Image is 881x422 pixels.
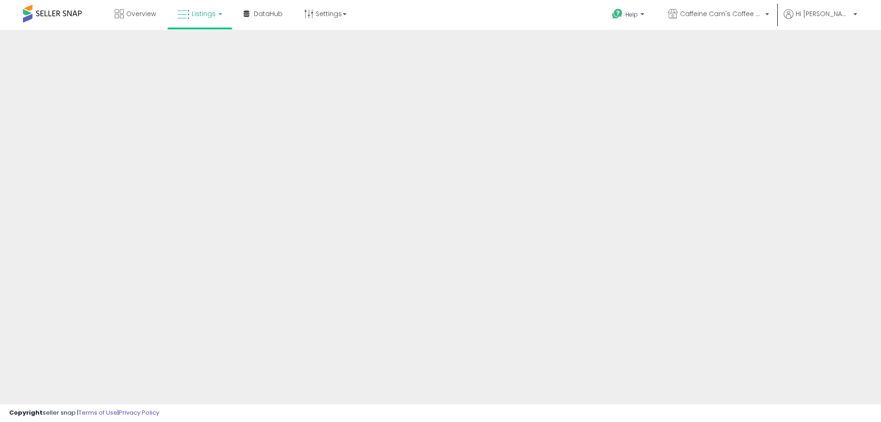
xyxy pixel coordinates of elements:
[254,9,283,18] span: DataHub
[605,1,653,30] a: Help
[119,408,159,417] a: Privacy Policy
[9,408,43,417] strong: Copyright
[796,9,851,18] span: Hi [PERSON_NAME]
[625,11,638,18] span: Help
[192,9,216,18] span: Listings
[612,8,623,20] i: Get Help
[784,9,857,30] a: Hi [PERSON_NAME]
[9,409,159,417] div: seller snap | |
[78,408,117,417] a: Terms of Use
[126,9,156,18] span: Overview
[680,9,763,18] span: Caffeine Cam's Coffee & Candy Company Inc.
